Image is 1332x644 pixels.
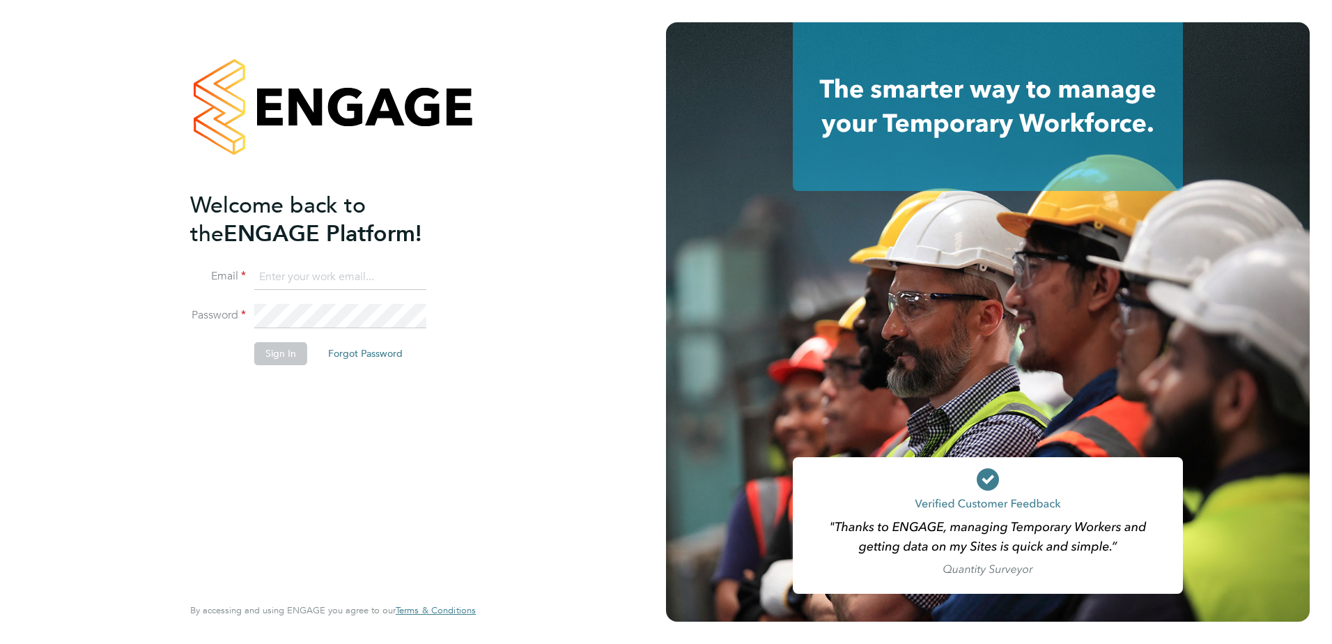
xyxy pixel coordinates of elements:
[254,342,307,365] button: Sign In
[190,308,246,323] label: Password
[190,604,476,616] span: By accessing and using ENGAGE you agree to our
[190,191,462,248] h2: ENGAGE Platform!
[317,342,414,365] button: Forgot Password
[254,265,426,290] input: Enter your work email...
[396,604,476,616] span: Terms & Conditions
[190,192,366,247] span: Welcome back to the
[396,605,476,616] a: Terms & Conditions
[190,269,246,284] label: Email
